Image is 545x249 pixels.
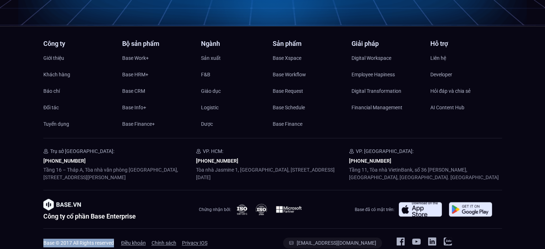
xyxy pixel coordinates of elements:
a: [PHONE_NUMBER] [196,158,238,164]
a: Financial Management [352,102,423,113]
h4: Sản phẩm [273,40,344,47]
span: Base Xspace [273,53,301,63]
a: Dược [201,119,273,129]
span: Liên hệ [430,53,446,63]
a: Base Work+ [122,53,194,63]
span: Base CRM [122,86,145,96]
span: Base đã có mặt trên: [355,207,395,212]
span: Base Work+ [122,53,149,63]
h2: Công ty cổ phần Base Enterprise [43,213,136,220]
span: VP. [GEOGRAPHIC_DATA]: [356,148,413,154]
a: Digital Transformation [352,86,423,96]
h4: Ngành [201,40,273,47]
span: Logistic [201,102,219,113]
p: Tòa nhà Jasmine 1, [GEOGRAPHIC_DATA], [STREET_ADDRESS][DATE] [196,166,349,181]
span: Privacy IOS [182,238,207,248]
a: Khách hàng [43,69,115,80]
h4: Bộ sản phẩm [122,40,194,47]
span: [EMAIL_ADDRESS][DOMAIN_NAME] [297,240,376,245]
span: Dược [201,119,213,129]
span: Đối tác [43,102,59,113]
a: Digital Workspace [352,53,423,63]
a: [PHONE_NUMBER] [43,158,86,164]
a: [PHONE_NUMBER] [349,158,391,164]
span: Employee Hapiness [352,69,395,80]
span: Sản xuất [201,53,221,63]
a: Tuyển dụng [43,119,115,129]
span: Khách hàng [43,69,70,80]
span: Hỏi đáp và chia sẻ [430,86,470,96]
a: Base CRM [122,86,194,96]
span: Giáo dục [201,86,221,96]
p: Tầng 11, Tòa nhà VietinBank, số 36 [PERSON_NAME], [GEOGRAPHIC_DATA], [GEOGRAPHIC_DATA]. [GEOGRAPH... [349,166,502,181]
span: Base Finance+ [122,119,155,129]
a: AI Content Hub [430,102,502,113]
span: Giới thiệu [43,53,64,63]
span: Base Schedule [273,102,305,113]
a: Sản xuất [201,53,273,63]
h4: Hỗ trợ [430,40,502,47]
a: Chính sách [152,238,176,248]
a: Base Info+ [122,102,194,113]
img: image-1.png [43,199,81,210]
span: Digital Workspace [352,53,391,63]
h4: Giải pháp [352,40,423,47]
h4: Công ty [43,40,115,47]
span: Base Workflow [273,69,306,80]
a: Hỏi đáp và chia sẻ [430,86,502,96]
a: Base Workflow [273,69,344,80]
span: Trụ sở [GEOGRAPHIC_DATA]: [50,148,114,154]
span: Chứng nhận bởi: [199,207,231,212]
a: [EMAIL_ADDRESS][DOMAIN_NAME] [283,238,382,248]
a: Employee Hapiness [352,69,423,80]
span: Base © 2017 All Rights reserved [43,240,114,246]
span: Base HRM+ [122,69,148,80]
a: Base Schedule [273,102,344,113]
a: Giáo dục [201,86,273,96]
p: Tầng 16 – Tháp A, Tòa nhà văn phòng [GEOGRAPHIC_DATA], [STREET_ADDRESS][PERSON_NAME] [43,166,196,181]
span: Báo chí [43,86,60,96]
a: Báo chí [43,86,115,96]
span: Financial Management [352,102,402,113]
span: Base Request [273,86,303,96]
span: F&B [201,69,210,80]
span: Digital Transformation [352,86,401,96]
span: VP. HCM: [203,148,223,154]
a: Đối tác [43,102,115,113]
a: Điều khoản [121,238,146,248]
span: Base Finance [273,119,302,129]
span: AI Content Hub [430,102,464,113]
a: Base Finance+ [122,119,194,129]
a: F&B [201,69,273,80]
a: Base Finance [273,119,344,129]
span: Tuyển dụng [43,119,69,129]
a: Base HRM+ [122,69,194,80]
a: Liên hệ [430,53,502,63]
a: Giới thiệu [43,53,115,63]
a: Base Xspace [273,53,344,63]
a: Base Request [273,86,344,96]
a: Logistic [201,102,273,113]
span: Developer [430,69,452,80]
span: Base Info+ [122,102,146,113]
a: Developer [430,69,502,80]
